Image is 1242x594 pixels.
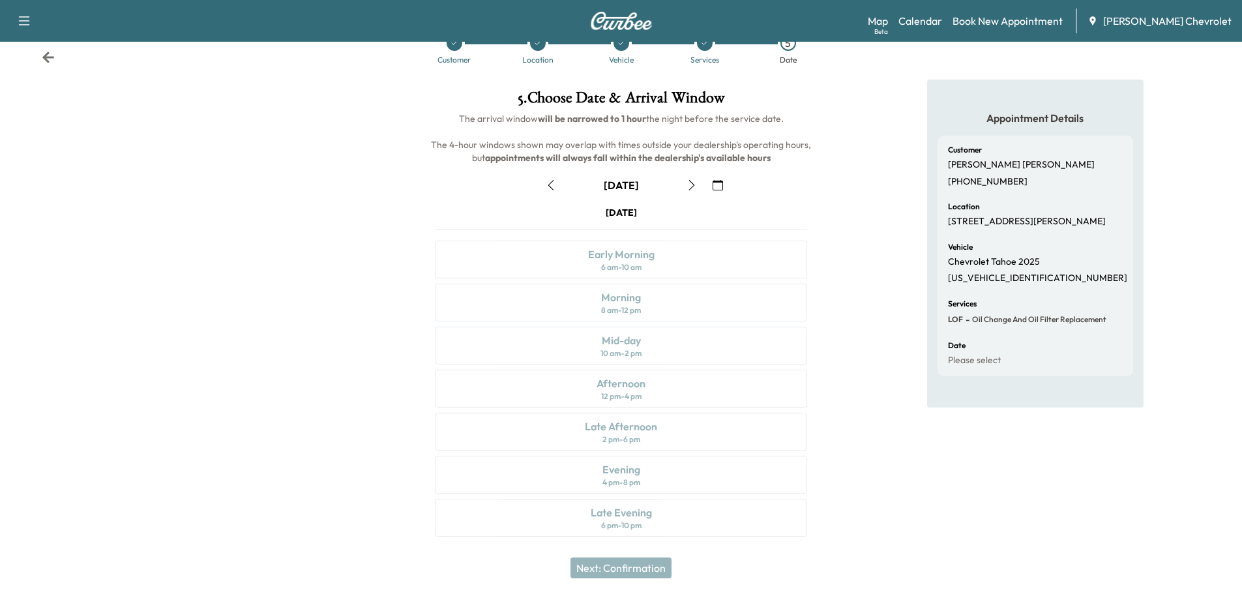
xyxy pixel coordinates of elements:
[948,273,1127,284] p: [US_VEHICLE_IDENTIFICATION_NUMBER]
[522,56,554,64] div: Location
[948,342,966,349] h6: Date
[437,56,471,64] div: Customer
[948,146,982,154] h6: Customer
[898,13,942,29] a: Calendar
[690,56,719,64] div: Services
[948,256,1040,268] p: Chevrolet Tahoe 2025
[938,111,1133,125] h5: Appointment Details
[590,12,653,30] img: Curbee Logo
[948,314,963,325] span: LOF
[953,13,1063,29] a: Book New Appointment
[606,206,637,219] div: [DATE]
[485,152,771,164] b: appointments will always fall within the dealership's available hours
[948,216,1106,228] p: [STREET_ADDRESS][PERSON_NAME]
[538,113,646,125] b: will be narrowed to 1 hour
[948,159,1095,171] p: [PERSON_NAME] [PERSON_NAME]
[874,27,888,37] div: Beta
[780,56,797,64] div: Date
[431,113,813,164] span: The arrival window the night before the service date. The 4-hour windows shown may overlap with t...
[948,203,980,211] h6: Location
[948,243,973,251] h6: Vehicle
[424,90,818,112] h1: 5 . Choose Date & Arrival Window
[609,56,634,64] div: Vehicle
[948,300,977,308] h6: Services
[868,13,888,29] a: MapBeta
[963,313,969,326] span: -
[969,314,1106,325] span: Oil Change and Oil Filter Replacement
[1103,13,1232,29] span: [PERSON_NAME] Chevrolet
[42,51,55,64] div: Back
[948,355,1001,366] p: Please select
[604,178,639,192] div: [DATE]
[948,176,1028,188] p: [PHONE_NUMBER]
[780,35,796,51] div: 5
